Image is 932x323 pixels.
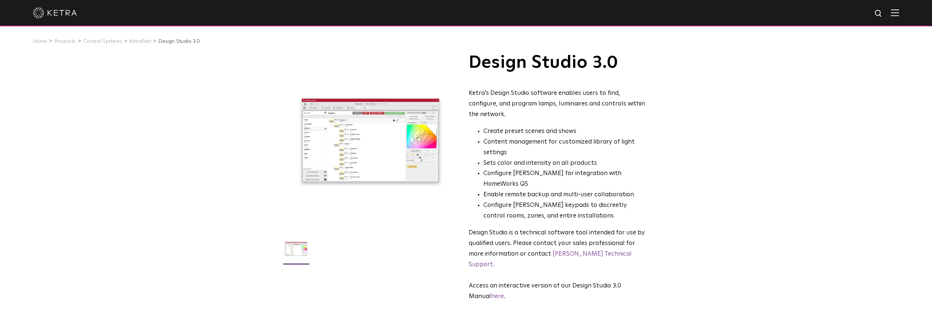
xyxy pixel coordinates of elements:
a: Home [33,39,47,44]
img: Hamburger%20Nav.svg [891,9,899,16]
a: Products [54,39,76,44]
a: KetraNet [129,39,151,44]
li: Create preset scenes and shows [483,126,647,137]
a: [PERSON_NAME] Technical Support [469,251,632,268]
li: Configure [PERSON_NAME] keypads to discreetly control rooms, zones, and entire installations [483,200,647,222]
a: Design Studio 3.0 [158,39,200,44]
li: Sets color and intensity on all products [483,158,647,169]
div: Ketra’s Design Studio software enables users to find, configure, and program lamps, luminaires an... [469,88,647,120]
a: here [491,293,504,300]
li: Configure [PERSON_NAME] for integration with HomeWorks QS [483,168,647,190]
p: Design Studio is a technical software tool intended for use by qualified users. Please contact yo... [469,228,647,270]
img: search icon [874,9,883,18]
li: Enable remote backup and multi-user collaboration [483,190,647,200]
img: DS-2.0 [282,235,310,268]
li: Content management for customized library of light settings [483,137,647,158]
p: Access an interactive version of our Design Studio 3.0 Manual . [469,281,647,302]
img: ketra-logo-2019-white [33,7,77,18]
a: Control Systems [83,39,122,44]
h1: Design Studio 3.0 [469,53,647,72]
